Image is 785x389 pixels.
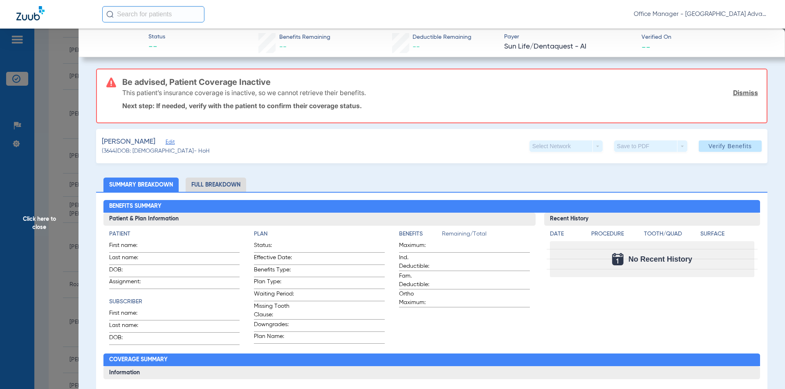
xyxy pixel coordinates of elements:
span: Verified On [641,33,772,42]
span: Missing Tooth Clause: [254,302,294,319]
span: (3644) DOB: [DEMOGRAPHIC_DATA] - HoH [102,147,210,156]
span: DOB: [109,333,149,345]
img: Search Icon [106,11,114,18]
h4: Tooth/Quad [644,230,698,238]
span: Last name: [109,321,149,332]
h4: Patient [109,230,240,238]
h4: Date [550,230,584,238]
span: First name: [109,241,149,252]
span: Assignment: [109,278,149,289]
span: -- [641,42,650,51]
span: DOB: [109,266,149,277]
app-breakdown-title: Tooth/Quad [644,230,698,241]
span: Plan Type: [254,278,294,289]
span: Payer [504,33,635,41]
li: Summary Breakdown [103,178,179,192]
h2: Coverage Summary [103,353,760,367]
h3: Information [103,366,760,379]
span: Plan Name: [254,332,294,343]
span: -- [413,43,420,51]
span: Sun Life/Dentaquest - AI [504,42,635,52]
span: First name: [109,309,149,320]
app-breakdown-title: Date [550,230,584,241]
img: Zuub Logo [16,6,45,20]
span: Office Manager - [GEOGRAPHIC_DATA] Advanced Dentistry [634,10,769,18]
img: error-icon [106,78,116,87]
span: Benefits Remaining [279,33,330,42]
app-breakdown-title: Procedure [591,230,641,241]
span: Status: [254,241,294,252]
span: Remaining/Total [442,230,530,241]
span: -- [148,42,165,53]
span: Status [148,33,165,41]
h3: Recent History [544,213,760,226]
span: Edit [166,139,173,147]
span: Deductible Remaining [413,33,471,42]
span: Verify Benefits [709,143,752,149]
h4: Benefits [399,230,442,238]
span: Effective Date: [254,253,294,265]
app-breakdown-title: Benefits [399,230,442,241]
span: Maximum: [399,241,439,252]
span: Benefits Type: [254,266,294,277]
h3: Patient & Plan Information [103,213,536,226]
h2: Benefits Summary [103,200,760,213]
a: Dismiss [733,89,758,97]
span: Waiting Period: [254,290,294,301]
p: Next step: If needed, verify with the patient to confirm their coverage status. [122,102,758,110]
span: Fam. Deductible: [399,272,439,289]
span: Downgrades: [254,320,294,331]
button: Verify Benefits [699,140,762,152]
span: No Recent History [628,255,692,263]
li: Full Breakdown [186,178,246,192]
span: Ortho Maximum: [399,290,439,307]
app-breakdown-title: Surface [700,230,754,241]
span: [PERSON_NAME] [102,137,155,147]
input: Search for patients [102,6,204,22]
span: Ind. Deductible: [399,253,439,271]
h3: Be advised, Patient Coverage Inactive [122,78,758,86]
h4: Plan [254,230,385,238]
img: Calendar [612,253,624,265]
span: Last name: [109,253,149,265]
span: -- [279,43,287,51]
h4: Procedure [591,230,641,238]
iframe: Chat Widget [744,350,785,389]
p: This patient’s insurance coverage is inactive, so we cannot retrieve their benefits. [122,89,366,97]
h4: Surface [700,230,754,238]
h4: Subscriber [109,298,240,306]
